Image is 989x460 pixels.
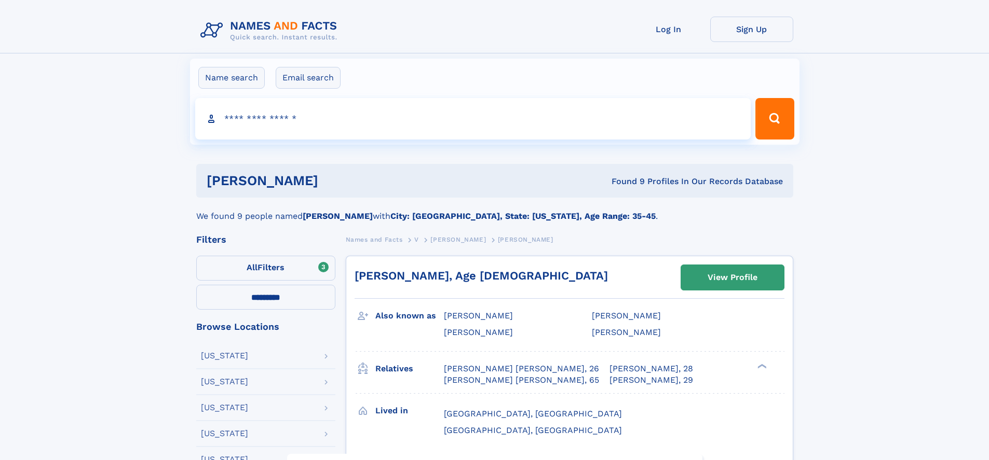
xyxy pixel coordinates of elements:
span: [PERSON_NAME] [592,327,661,337]
a: [PERSON_NAME], 29 [609,374,693,386]
div: [US_STATE] [201,352,248,360]
div: Filters [196,235,335,244]
span: [GEOGRAPHIC_DATA], [GEOGRAPHIC_DATA] [444,425,622,435]
span: [PERSON_NAME] [430,236,486,243]
b: [PERSON_NAME] [303,211,373,221]
a: Sign Up [710,17,793,42]
span: [PERSON_NAME] [444,327,513,337]
div: [US_STATE] [201,378,248,386]
a: [PERSON_NAME] [PERSON_NAME], 26 [444,363,599,374]
span: [PERSON_NAME] [444,311,513,320]
span: All [247,262,258,272]
a: Names and Facts [346,233,403,246]
a: [PERSON_NAME] [PERSON_NAME], 65 [444,374,599,386]
div: [US_STATE] [201,429,248,438]
div: ❯ [755,363,767,369]
label: Name search [198,67,265,89]
span: [PERSON_NAME] [498,236,553,243]
label: Filters [196,256,335,281]
h3: Relatives [375,360,444,378]
a: [PERSON_NAME] [430,233,486,246]
b: City: [GEOGRAPHIC_DATA], State: [US_STATE], Age Range: 35-45 [390,211,656,221]
a: [PERSON_NAME], Age [DEMOGRAPHIC_DATA] [355,269,608,282]
span: [GEOGRAPHIC_DATA], [GEOGRAPHIC_DATA] [444,409,622,419]
div: Browse Locations [196,322,335,331]
h3: Lived in [375,402,444,420]
a: Log In [627,17,710,42]
a: V [414,233,419,246]
h1: [PERSON_NAME] [207,174,465,187]
div: We found 9 people named with . [196,198,793,222]
div: [US_STATE] [201,403,248,412]
h3: Also known as [375,307,444,325]
img: Logo Names and Facts [196,17,346,45]
a: [PERSON_NAME], 28 [609,363,693,374]
input: search input [195,98,751,140]
button: Search Button [755,98,794,140]
span: [PERSON_NAME] [592,311,661,320]
a: View Profile [681,265,784,290]
span: V [414,236,419,243]
div: View Profile [708,266,757,289]
div: Found 9 Profiles In Our Records Database [465,176,783,187]
label: Email search [276,67,341,89]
